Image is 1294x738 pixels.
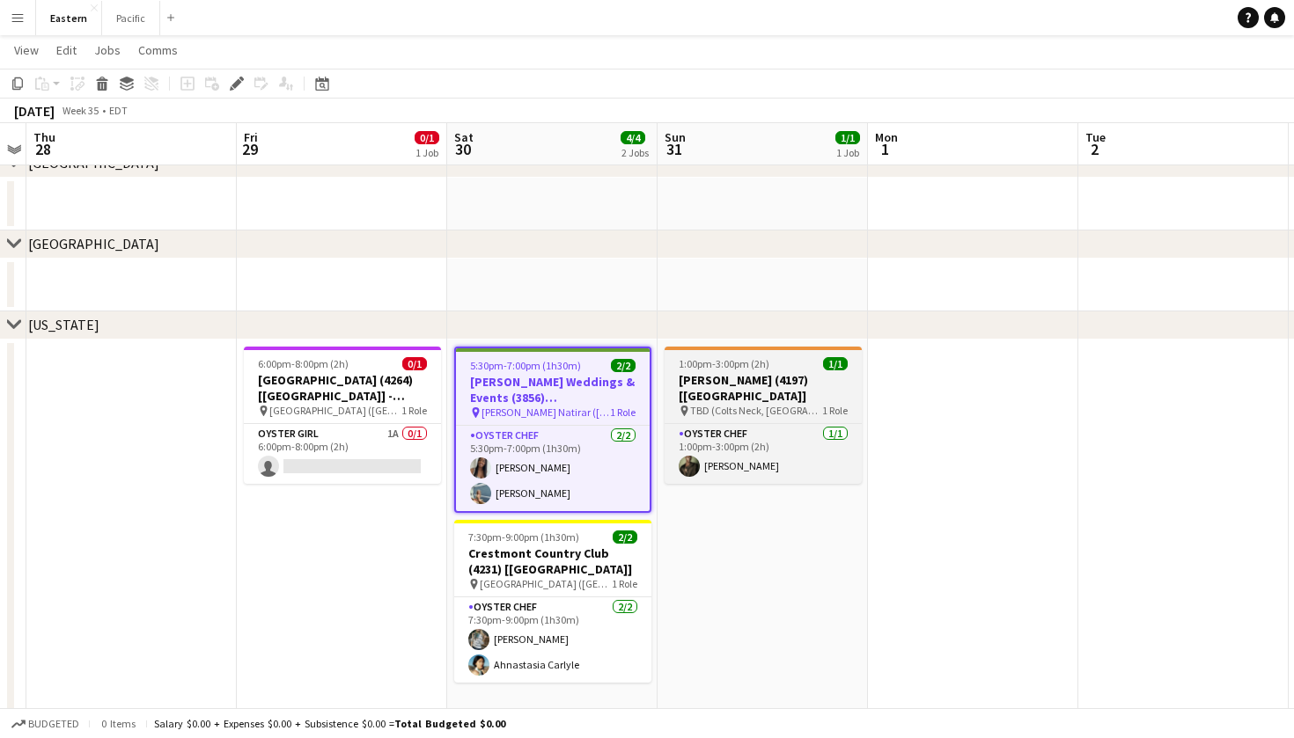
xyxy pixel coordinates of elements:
[454,545,651,577] h3: Crestmont Country Club (4231) [[GEOGRAPHIC_DATA]]
[835,131,860,144] span: 1/1
[454,597,651,683] app-card-role: Oyster Chef2/27:30pm-9:00pm (1h30m)[PERSON_NAME]Ahnastasia Carlyle
[662,139,686,159] span: 31
[31,139,55,159] span: 28
[244,372,441,404] h3: [GEOGRAPHIC_DATA] (4264) [[GEOGRAPHIC_DATA]] - POSTPONED
[456,426,650,511] app-card-role: Oyster Chef2/25:30pm-7:00pm (1h30m)[PERSON_NAME][PERSON_NAME]
[822,404,848,417] span: 1 Role
[94,42,121,58] span: Jobs
[665,129,686,145] span: Sun
[482,406,610,419] span: [PERSON_NAME] Natirar ([GEOGRAPHIC_DATA], [GEOGRAPHIC_DATA])
[875,129,898,145] span: Mon
[610,406,636,419] span: 1 Role
[258,357,349,370] span: 6:00pm-8:00pm (2h)
[454,347,651,513] app-job-card: 5:30pm-7:00pm (1h30m)2/2[PERSON_NAME] Weddings & Events (3856) [[GEOGRAPHIC_DATA]] [PERSON_NAME] ...
[7,39,46,62] a: View
[241,139,258,159] span: 29
[131,39,185,62] a: Comms
[823,357,848,370] span: 1/1
[665,372,862,404] h3: [PERSON_NAME] (4197) [[GEOGRAPHIC_DATA]]
[611,359,636,372] span: 2/2
[244,129,258,145] span: Fri
[87,39,128,62] a: Jobs
[1083,139,1106,159] span: 2
[138,42,178,58] span: Comms
[665,347,862,484] app-job-card: 1:00pm-3:00pm (2h)1/1[PERSON_NAME] (4197) [[GEOGRAPHIC_DATA]] TBD (Colts Neck, [GEOGRAPHIC_DATA])...
[58,104,102,117] span: Week 35
[244,347,441,484] app-job-card: 6:00pm-8:00pm (2h)0/1[GEOGRAPHIC_DATA] (4264) [[GEOGRAPHIC_DATA]] - POSTPONED [GEOGRAPHIC_DATA] (...
[28,235,159,252] div: [GEOGRAPHIC_DATA]
[456,374,650,406] h3: [PERSON_NAME] Weddings & Events (3856) [[GEOGRAPHIC_DATA]]
[621,131,645,144] span: 4/4
[9,714,82,734] button: Budgeted
[872,139,898,159] span: 1
[665,424,862,484] app-card-role: Oyster Chef1/11:00pm-3:00pm (2h)[PERSON_NAME]
[480,577,612,590] span: [GEOGRAPHIC_DATA] ([GEOGRAPHIC_DATA], [GEOGRAPHIC_DATA])
[97,717,139,730] span: 0 items
[401,404,427,417] span: 1 Role
[468,530,579,544] span: 7:30pm-9:00pm (1h30m)
[621,146,649,159] div: 2 Jobs
[394,717,505,730] span: Total Budgeted $0.00
[454,129,474,145] span: Sat
[612,577,637,590] span: 1 Role
[454,520,651,683] app-job-card: 7:30pm-9:00pm (1h30m)2/2Crestmont Country Club (4231) [[GEOGRAPHIC_DATA]] [GEOGRAPHIC_DATA] ([GEO...
[14,102,55,120] div: [DATE]
[415,131,439,144] span: 0/1
[836,146,859,159] div: 1 Job
[56,42,77,58] span: Edit
[613,530,637,544] span: 2/2
[154,717,505,730] div: Salary $0.00 + Expenses $0.00 + Subsistence $0.00 =
[470,359,581,372] span: 5:30pm-7:00pm (1h30m)
[28,718,79,730] span: Budgeted
[679,357,769,370] span: 1:00pm-3:00pm (2h)
[109,104,128,117] div: EDT
[33,129,55,145] span: Thu
[269,404,401,417] span: [GEOGRAPHIC_DATA] ([GEOGRAPHIC_DATA], [GEOGRAPHIC_DATA])
[14,42,39,58] span: View
[28,316,99,333] div: [US_STATE]
[452,139,474,159] span: 30
[244,424,441,484] app-card-role: Oyster Girl1A0/16:00pm-8:00pm (2h)
[402,357,427,370] span: 0/1
[102,1,160,35] button: Pacific
[415,146,438,159] div: 1 Job
[36,1,102,35] button: Eastern
[690,404,822,417] span: TBD (Colts Neck, [GEOGRAPHIC_DATA])
[1085,129,1106,145] span: Tue
[49,39,84,62] a: Edit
